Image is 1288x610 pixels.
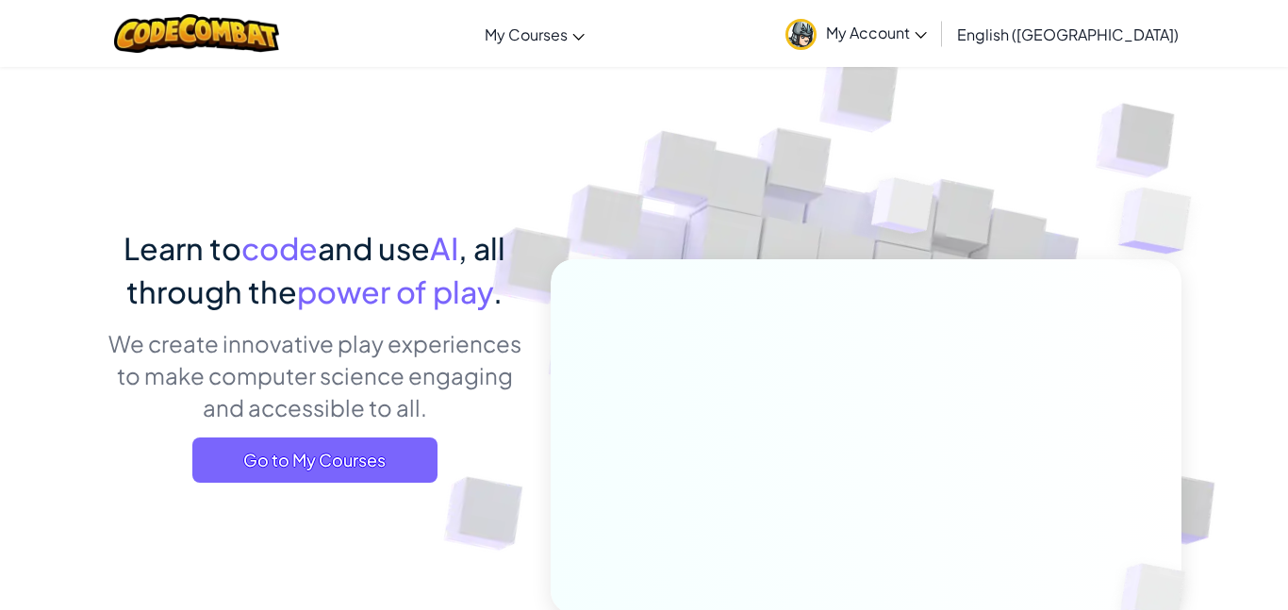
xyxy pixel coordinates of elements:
a: English ([GEOGRAPHIC_DATA]) [948,8,1188,59]
a: Go to My Courses [192,437,438,483]
a: My Courses [475,8,594,59]
p: We create innovative play experiences to make computer science engaging and accessible to all. [107,327,522,423]
span: and use [318,229,430,267]
img: Overlap cubes [1081,141,1244,301]
span: Learn to [124,229,241,267]
img: CodeCombat logo [114,14,279,53]
span: power of play [297,272,493,310]
span: My Courses [485,25,568,44]
span: . [493,272,503,310]
img: Overlap cubes [836,140,972,281]
img: avatar [785,19,817,50]
a: My Account [776,4,936,63]
span: code [241,229,318,267]
span: AI [430,229,458,267]
span: English ([GEOGRAPHIC_DATA]) [957,25,1179,44]
span: My Account [826,23,927,42]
